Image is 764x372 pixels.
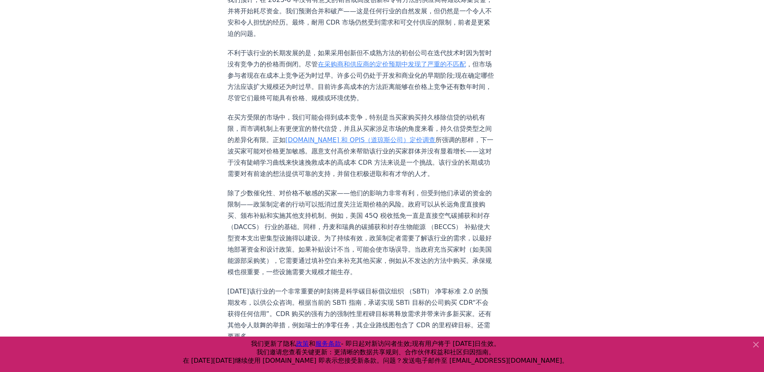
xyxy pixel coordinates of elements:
a: [DOMAIN_NAME] 和 OPIS（道琼斯公司）定价调查 [286,136,436,144]
p: 除了少数催化性、对价格不敏感的买家——他们的影响力非常有利，但受到他们承诺的资金的限制——政策制定者的行动可以抵消过度关注近期价格的风险。政府可以从长远角度直接购买、颁布补贴和实施其他支持机制。... [228,188,494,278]
a: 在采购商和供应商的定价预期中发现了严重的不匹配 [318,60,466,68]
p: 在买方受限的市场中，我们可能会得到成本竞争，特别是当买家购买持久移除信贷的动机有限，而市调机制上有更便宜的替代信贷，并且从买家涉足市场的角度来看，持久信贷类型之间的差异化有限。正如 所强调的那样... [228,112,494,180]
p: [DATE]该行业的一个非常重要的时刻将是科学碳目标倡议组织 （SBTI） 净零标准 2.0 的预期发布，以供公众咨询。根据当前的 SBTi 指南，承诺实现 SBTi 目标的公司购买 CDR“不... [228,286,494,342]
p: 不利于该行业的长期发展的是，如果采用创新但不成熟方法的初创公司在迭代技术时因为暂时没有竞争力的价格而倒闭。尽管 ，但市场参与者现在在成本上竞争还为时过早。许多公司仍处于开发和商业化的早期阶段;现... [228,48,494,104]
